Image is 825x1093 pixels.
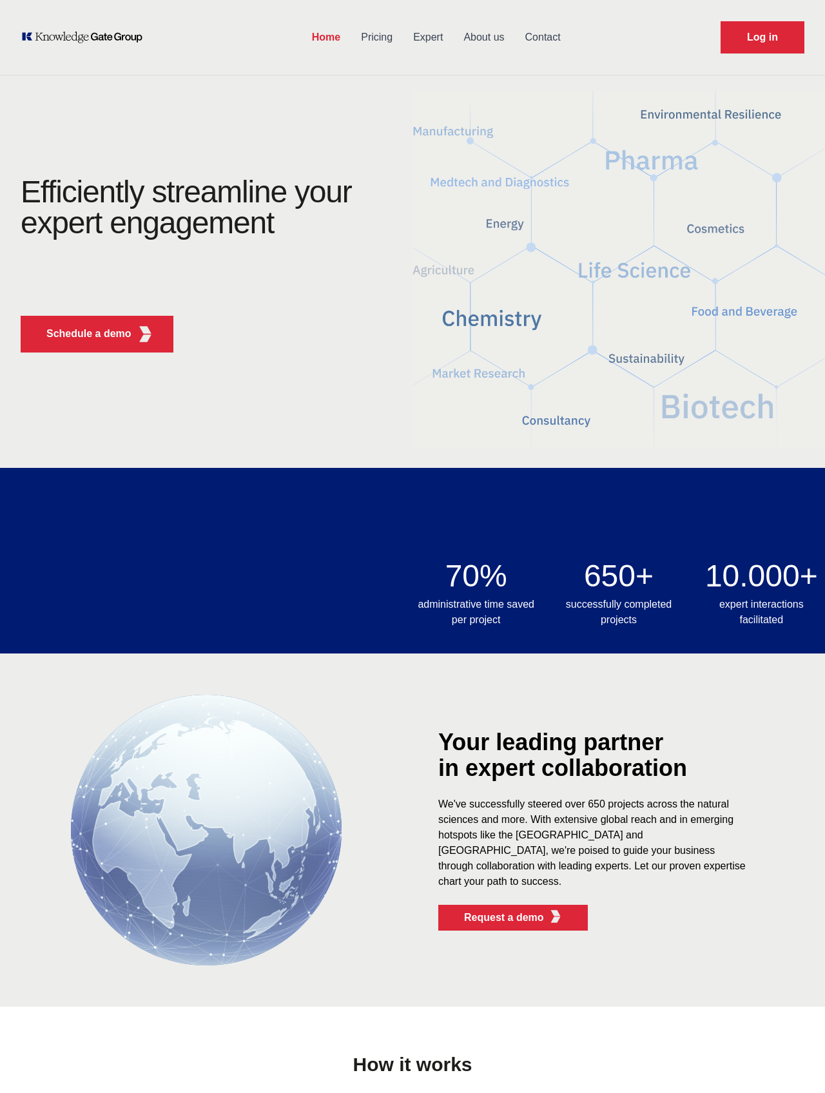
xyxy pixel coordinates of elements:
[21,1048,804,1081] h1: How it works
[412,597,539,628] h3: administrative time saved per project
[698,597,825,628] h3: expert interactions facilitated
[555,597,682,628] h3: successfully completed projects
[21,316,173,353] button: Schedule a demoKGG Fifth Element RED
[21,31,151,44] a: KOL Knowledge Platform: Talk to Key External Experts (KEE)
[555,561,682,592] h2: 650+
[403,21,453,54] a: Expert
[698,561,825,592] h2: 10.000+
[46,326,131,342] p: Schedule a demo
[21,175,352,240] h1: Efficiently streamline your expert engagement
[438,905,588,931] button: Request a demoKGG Fifth Element RED
[549,910,562,923] img: KGG Fifth Element RED
[71,695,342,965] img: Globe
[137,326,153,342] img: KGG Fifth Element RED
[351,21,403,54] a: Pricing
[721,21,804,53] a: Request Demo
[302,21,351,54] a: Home
[453,21,514,54] a: About us
[438,730,799,781] div: Your leading partner in expert collaboration
[412,84,825,455] img: KGG Fifth Element RED
[464,910,544,925] p: Request a demo
[515,21,571,54] a: Contact
[412,561,539,592] h2: 70%
[438,797,748,889] div: We've successfully steered over 650 projects across the natural sciences and more. With extensive...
